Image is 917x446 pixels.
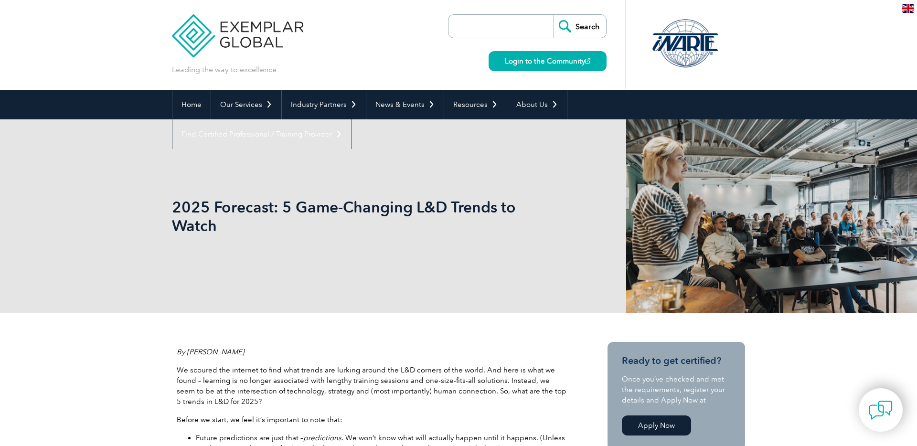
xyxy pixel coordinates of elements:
img: contact-chat.png [869,398,893,422]
input: Search [554,15,606,38]
a: Resources [444,90,507,119]
a: Apply Now [622,415,691,435]
span: Before we start, we feel it’s important to note that: [177,415,342,424]
a: Our Services [211,90,281,119]
a: Login to the Community [489,51,607,71]
h1: 2025 Forecast: 5 Game-Changing L&D Trends to Watch [172,198,539,235]
em: predictions [303,434,341,442]
p: We scoured the internet to find what trends are lurking around the L&D corners of the world. And ... [177,365,568,407]
a: News & Events [366,90,444,119]
p: Once you’ve checked and met the requirements, register your details and Apply Now at [622,374,731,405]
a: Home [172,90,211,119]
em: By [PERSON_NAME] [177,348,245,356]
h3: Ready to get certified? [622,355,731,367]
img: en [902,4,914,13]
img: open_square.png [585,58,590,64]
p: Leading the way to excellence [172,64,277,75]
a: Find Certified Professional / Training Provider [172,119,351,149]
a: About Us [507,90,567,119]
a: Industry Partners [282,90,366,119]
